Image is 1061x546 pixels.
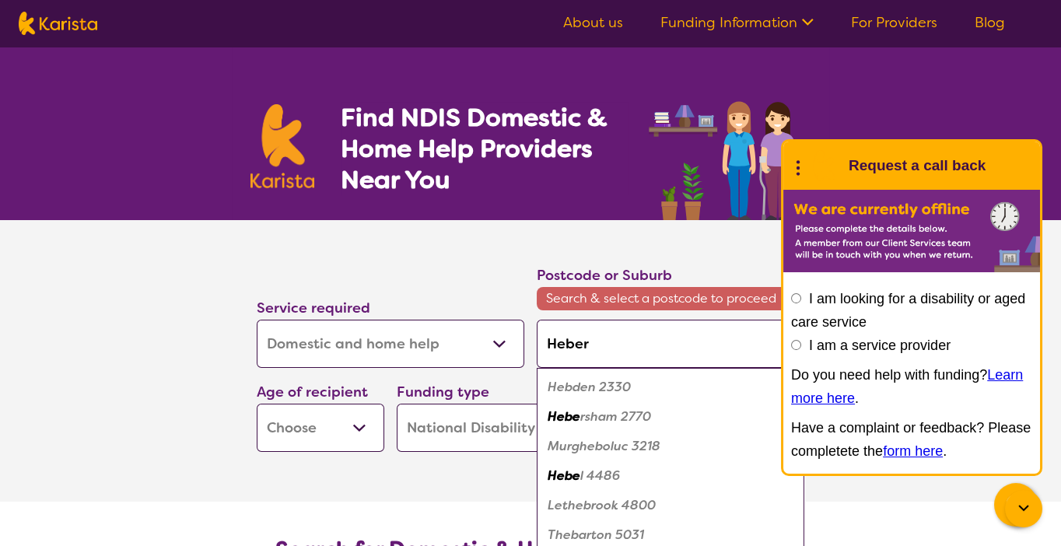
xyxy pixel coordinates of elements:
[537,266,672,285] label: Postcode or Suburb
[580,408,651,425] em: rsham 2770
[341,102,629,195] h1: Find NDIS Domestic & Home Help Providers Near You
[257,383,368,401] label: Age of recipient
[548,497,656,513] em: Lethebrook 4800
[537,320,804,368] input: Type
[809,338,951,353] label: I am a service provider
[250,104,314,188] img: Karista logo
[545,432,797,461] div: Murgheboluc 3218
[883,443,943,459] a: form here
[849,154,986,177] h1: Request a call back
[660,13,814,32] a: Funding Information
[545,461,797,491] div: Hebel 4486
[257,299,370,317] label: Service required
[548,467,580,484] em: Hebe
[545,373,797,402] div: Hebden 2330
[537,287,804,310] span: Search & select a postcode to proceed
[851,13,937,32] a: For Providers
[545,491,797,520] div: Lethebrook 4800
[397,383,489,401] label: Funding type
[783,190,1040,272] img: Karista offline chat form to request call back
[791,363,1032,410] p: Do you need help with funding? .
[808,150,839,181] img: Karista
[791,291,1025,330] label: I am looking for a disability or aged care service
[548,527,644,543] em: Thebarton 5031
[548,379,631,395] em: Hebden 2330
[975,13,1005,32] a: Blog
[19,12,97,35] img: Karista logo
[644,84,811,220] img: domestic-help
[545,402,797,432] div: Hebersham 2770
[548,408,580,425] em: Hebe
[580,467,620,484] em: l 4486
[791,416,1032,463] p: Have a complaint or feedback? Please completete the .
[548,438,660,454] em: Murgheboluc 3218
[994,483,1038,527] button: Channel Menu
[563,13,623,32] a: About us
